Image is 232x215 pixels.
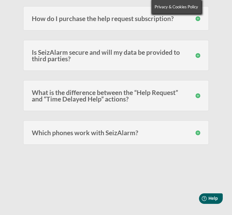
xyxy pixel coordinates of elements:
iframe: Help widget launcher [177,191,225,208]
span: Privacy & Cookies Policy [155,4,198,9]
h3: Which phones work with SeizAlarm? [32,129,200,136]
h3: What is the difference between the “Help Request” and “Time Delayed Help” actions? [32,89,200,102]
h3: How do I purchase the help request subscription? [32,15,200,22]
h3: Is SeizAlarm secure and will my data be provided to third parties? [32,49,200,62]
